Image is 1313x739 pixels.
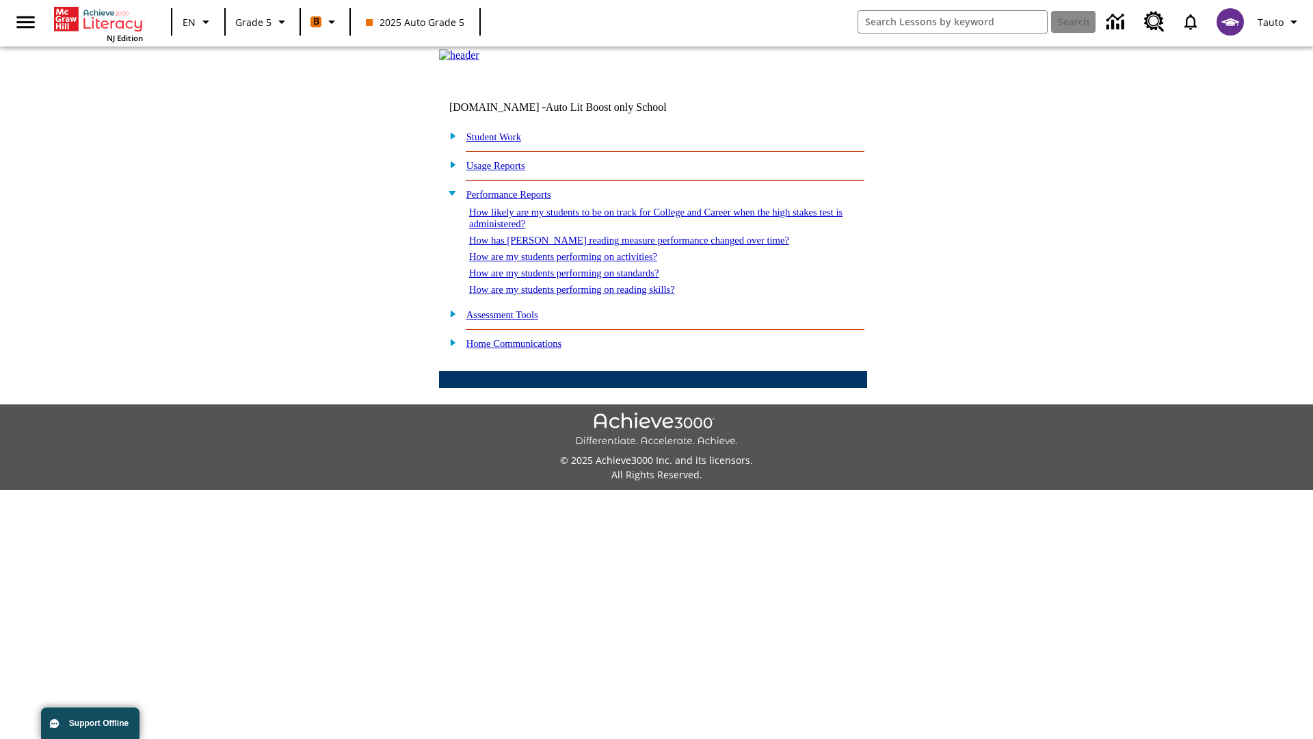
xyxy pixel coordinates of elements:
img: avatar image [1217,8,1244,36]
span: Support Offline [69,718,129,728]
a: Data Center [1098,3,1136,41]
a: Usage Reports [466,160,525,171]
a: How has [PERSON_NAME] reading measure performance changed over time? [469,235,789,246]
a: How are my students performing on reading skills? [469,284,675,295]
button: Support Offline [41,708,140,739]
button: Boost Class color is orange. Change class color [305,10,345,34]
a: How likely are my students to be on track for College and Career when the high stakes test is adm... [469,207,843,229]
button: Profile/Settings [1252,10,1308,34]
button: Select a new avatar [1208,4,1252,40]
a: Student Work [466,131,521,142]
span: NJ Edition [107,33,143,43]
span: Grade 5 [235,15,271,29]
td: [DOMAIN_NAME] - [449,101,701,114]
a: Resource Center, Will open in new tab [1136,3,1173,40]
a: Notifications [1173,4,1208,40]
img: plus.gif [442,336,457,348]
div: Home [54,4,143,43]
nobr: Auto Lit Boost only School [546,101,667,113]
span: Tauto [1258,15,1284,29]
a: How are my students performing on activities? [469,251,657,262]
span: 2025 Auto Grade 5 [366,15,464,29]
img: plus.gif [442,158,457,170]
img: plus.gif [442,307,457,320]
span: B [313,13,319,30]
a: How are my students performing on standards? [469,268,659,278]
input: search field [858,11,1047,33]
img: plus.gif [442,129,457,142]
img: Achieve3000 Differentiate Accelerate Achieve [575,413,738,448]
a: Performance Reports [466,189,551,200]
button: Language: EN, Select a language [176,10,220,34]
button: Open side menu [5,2,46,42]
span: EN [183,15,196,29]
img: header [439,49,479,62]
img: minus.gif [442,187,457,199]
a: Assessment Tools [466,309,538,320]
a: Home Communications [466,338,562,349]
button: Grade: Grade 5, Select a grade [230,10,295,34]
